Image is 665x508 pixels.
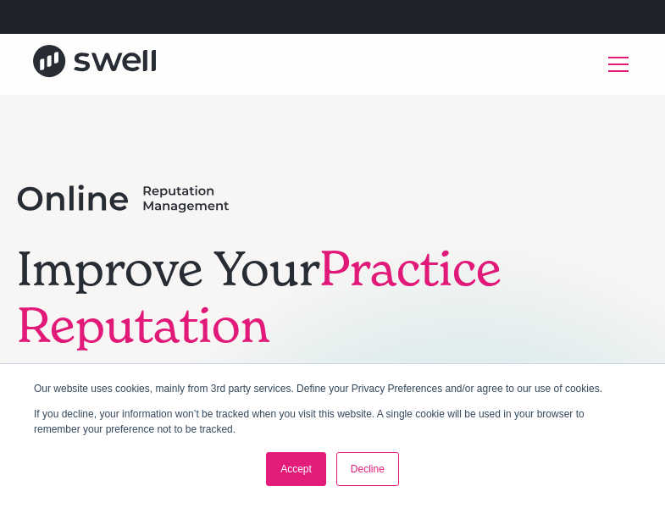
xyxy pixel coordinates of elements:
[17,240,648,354] h1: Improve Your
[598,44,632,85] div: menu
[266,452,326,486] a: Accept
[34,406,631,437] p: If you decline, your information won’t be tracked when you visit this website. A single cookie wi...
[33,45,156,83] a: home
[17,239,502,356] span: Practice Reputation
[336,452,399,486] a: Decline
[34,381,631,396] p: Our website uses cookies, mainly from 3rd party services. Define your Privacy Preferences and/or ...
